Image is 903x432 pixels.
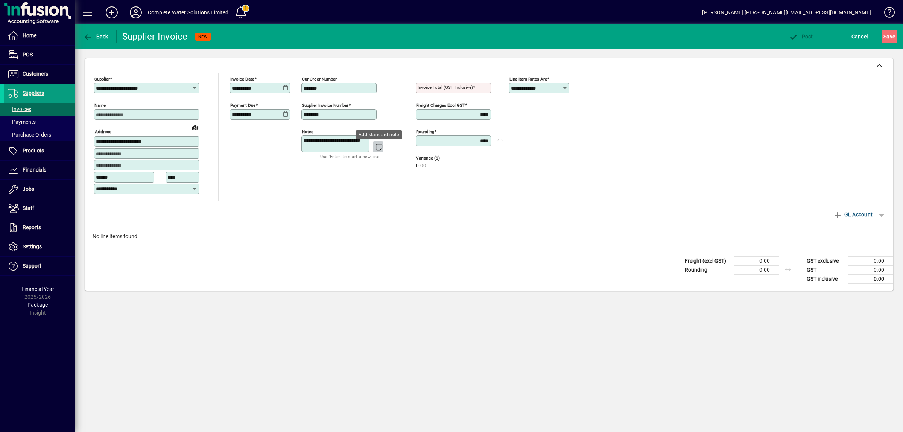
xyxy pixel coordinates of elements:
[23,148,44,154] span: Products
[100,6,124,19] button: Add
[787,30,815,43] button: Post
[21,286,54,292] span: Financial Year
[416,103,465,108] mat-label: Freight charges excl GST
[803,256,848,265] td: GST exclusive
[879,2,894,26] a: Knowledge Base
[802,33,805,40] span: P
[23,263,41,269] span: Support
[789,33,813,40] span: ost
[23,186,34,192] span: Jobs
[23,71,48,77] span: Customers
[4,141,75,160] a: Products
[848,265,893,274] td: 0.00
[81,30,110,43] button: Back
[302,76,337,82] mat-label: Our order number
[320,152,379,161] mat-hint: Use 'Enter' to start a new line
[8,132,51,138] span: Purchase Orders
[302,103,348,108] mat-label: Supplier invoice number
[803,265,848,274] td: GST
[882,30,897,43] button: Save
[4,103,75,116] a: Invoices
[230,103,255,108] mat-label: Payment due
[124,6,148,19] button: Profile
[94,76,110,82] mat-label: Supplier
[4,218,75,237] a: Reports
[148,6,229,18] div: Complete Water Solutions Limited
[23,243,42,249] span: Settings
[734,265,779,274] td: 0.00
[4,180,75,199] a: Jobs
[829,208,876,221] button: GL Account
[189,121,201,133] a: View on map
[509,76,547,82] mat-label: Line item rates are
[883,33,886,40] span: S
[848,274,893,284] td: 0.00
[94,103,106,108] mat-label: Name
[850,30,870,43] button: Cancel
[681,256,734,265] td: Freight (excl GST)
[8,119,36,125] span: Payments
[83,33,108,40] span: Back
[851,30,868,43] span: Cancel
[4,26,75,45] a: Home
[4,46,75,64] a: POS
[27,302,48,308] span: Package
[702,6,871,18] div: [PERSON_NAME] [PERSON_NAME][EMAIL_ADDRESS][DOMAIN_NAME]
[416,163,426,169] span: 0.00
[681,265,734,274] td: Rounding
[23,32,36,38] span: Home
[8,106,31,112] span: Invoices
[198,34,208,39] span: NEW
[4,128,75,141] a: Purchase Orders
[416,156,461,161] span: Variance ($)
[4,199,75,218] a: Staff
[356,130,402,139] div: Add standard note
[418,85,473,90] mat-label: Invoice Total (GST inclusive)
[734,256,779,265] td: 0.00
[23,90,44,96] span: Suppliers
[302,129,313,134] mat-label: Notes
[23,224,41,230] span: Reports
[23,52,33,58] span: POS
[4,65,75,84] a: Customers
[122,30,188,43] div: Supplier Invoice
[23,167,46,173] span: Financials
[833,208,873,221] span: GL Account
[4,161,75,179] a: Financials
[416,129,434,134] mat-label: Rounding
[23,205,34,211] span: Staff
[4,257,75,275] a: Support
[883,30,895,43] span: ave
[85,225,893,248] div: No line items found
[4,237,75,256] a: Settings
[848,256,893,265] td: 0.00
[230,76,254,82] mat-label: Invoice date
[75,30,117,43] app-page-header-button: Back
[4,116,75,128] a: Payments
[803,274,848,284] td: GST inclusive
